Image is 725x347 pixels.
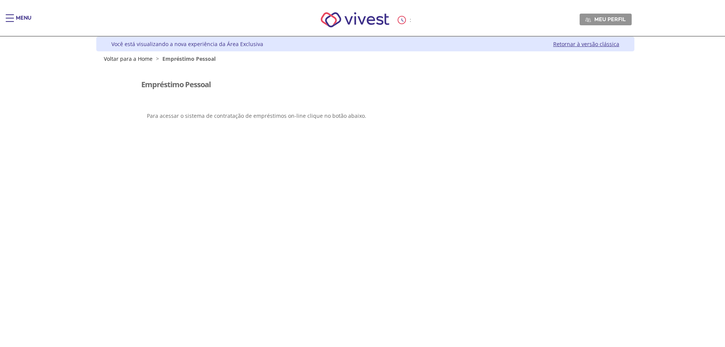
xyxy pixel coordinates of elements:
img: Vivest [312,4,398,36]
span: Meu perfil [594,16,626,23]
div: : [398,16,413,24]
div: Vivest [91,37,634,347]
div: Menu [16,14,31,29]
div: Você está visualizando a nova experiência da Área Exclusiva [111,40,263,48]
h3: Empréstimo Pessoal [141,80,211,89]
a: Retornar à versão clássica [553,40,619,48]
img: Meu perfil [585,17,591,23]
p: Para acessar o sistema de contratação de empréstimos on-line clique no botão abaixo. [147,105,584,119]
a: Meu perfil [580,14,632,25]
span: Empréstimo Pessoal [162,55,216,62]
a: Voltar para a Home [104,55,153,62]
span: > [154,55,161,62]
